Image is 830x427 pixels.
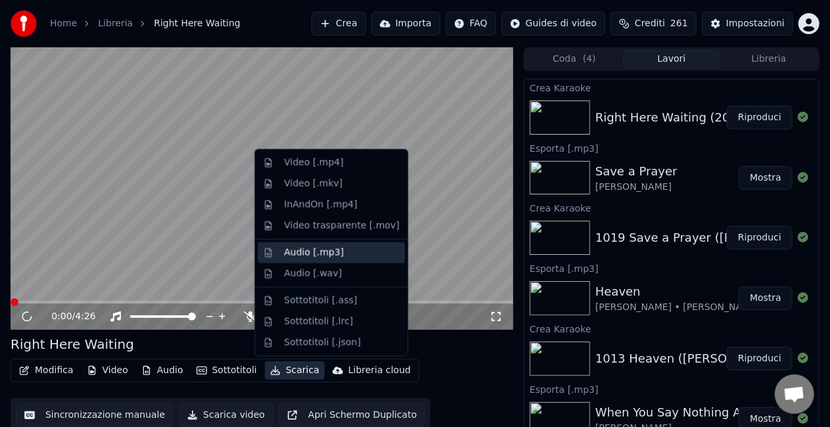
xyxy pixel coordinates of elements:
[526,50,623,69] button: Coda
[611,12,697,35] button: Crediti261
[524,200,819,215] div: Crea Karaoke
[284,294,357,307] div: Sottotitoli [.ass]
[11,335,134,353] div: Right Here Waiting
[583,53,596,66] span: ( 4 )
[726,17,785,30] div: Impostazioni
[284,156,343,169] div: Video [.mp4]
[154,17,241,30] span: Right Here Waiting
[635,17,665,30] span: Crediti
[446,12,496,35] button: FAQ
[75,310,95,323] span: 4:26
[595,108,818,127] div: Right Here Waiting (2021 - Remaster)
[524,260,819,276] div: Esporta [.mp3]
[739,166,793,190] button: Mostra
[284,198,357,212] div: InAndOn [.mp4]
[348,364,411,377] div: Libreria cloud
[524,321,819,336] div: Crea Karaoke
[595,181,678,194] div: [PERSON_NAME]
[50,17,241,30] nav: breadcrumb
[727,226,793,250] button: Riproduci
[98,17,133,30] a: Libreria
[524,381,819,397] div: Esporta [.mp3]
[50,17,77,30] a: Home
[136,361,189,380] button: Audio
[311,12,365,35] button: Crea
[179,403,273,427] button: Scarica video
[501,12,605,35] button: Guides di video
[284,315,353,328] div: Sottotitoli [.lrc]
[11,11,37,37] img: youka
[775,374,814,414] div: Aprire la chat
[595,229,823,247] div: 1019 Save a Prayer ([PERSON_NAME])
[595,403,764,422] div: When You Say Nothing At All
[284,246,344,259] div: Audio [.mp3]
[670,17,688,30] span: 261
[739,286,793,310] button: Mostra
[727,106,793,129] button: Riproduci
[284,177,342,191] div: Video [.mkv]
[720,50,818,69] button: Libreria
[265,361,325,380] button: Scarica
[284,336,361,349] div: Sottotitoli [.json]
[279,403,425,427] button: Apri Schermo Duplicato
[51,310,72,323] span: 0:00
[727,347,793,371] button: Riproduci
[524,140,819,156] div: Esporta [.mp3]
[284,267,342,281] div: Audio [.wav]
[191,361,262,380] button: Sottotitoli
[16,403,173,427] button: Sincronizzazione manuale
[702,12,793,35] button: Impostazioni
[51,310,83,323] div: /
[371,12,440,35] button: Importa
[284,219,400,233] div: Video trasparente [.mov]
[595,162,678,181] div: Save a Prayer
[623,50,720,69] button: Lavori
[524,79,819,95] div: Crea Karaoke
[81,361,133,380] button: Video
[14,361,79,380] button: Modifica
